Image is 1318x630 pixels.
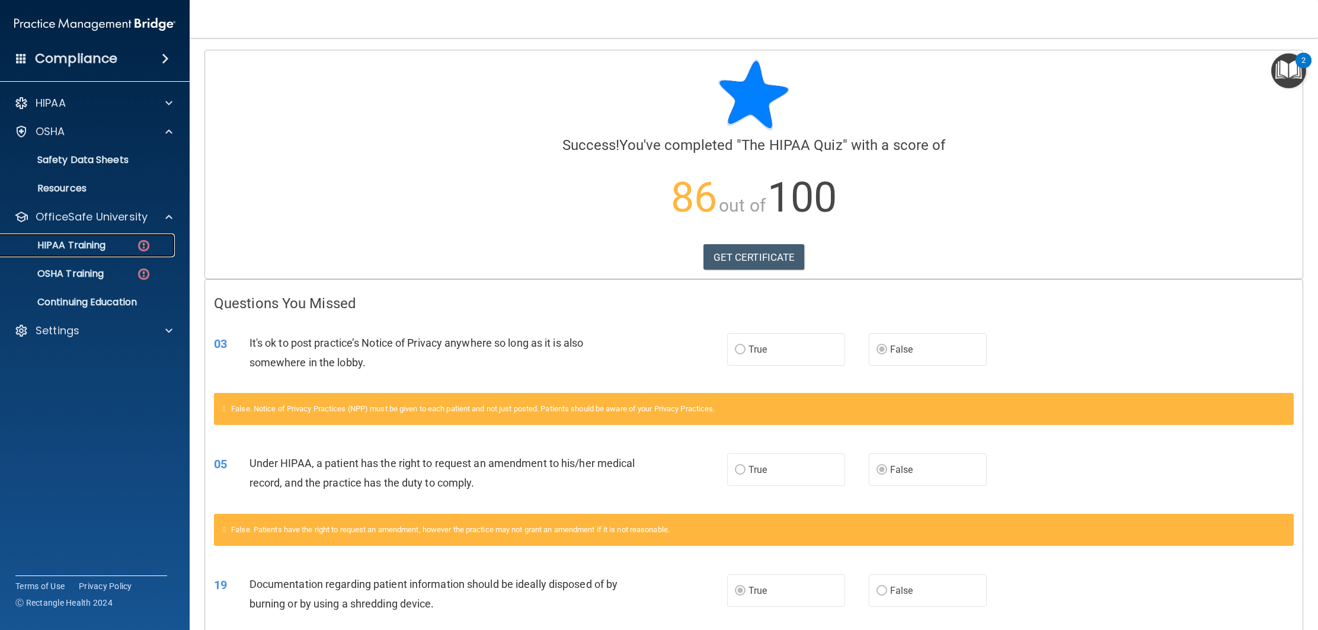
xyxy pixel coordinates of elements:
[1301,60,1306,76] div: 2
[735,466,746,475] input: True
[36,324,79,338] p: Settings
[876,346,887,354] input: False
[748,344,767,355] span: True
[36,124,65,139] p: OSHA
[8,154,169,166] p: Safety Data Sheets
[214,137,1294,153] h4: You've completed " " with a score of
[249,457,635,489] span: Under HIPAA, a patient has the right to request an amendment to his/her medical record, and the p...
[735,587,746,596] input: True
[136,267,151,282] img: danger-circle.6113f641.png
[8,183,169,194] p: Resources
[15,597,113,609] span: Ⓒ Rectangle Health 2024
[1271,53,1306,88] button: Open Resource Center, 2 new notifications
[876,587,887,596] input: False
[741,137,842,153] span: The HIPAA Quiz
[231,404,715,413] span: False. Notice of Privacy Practices (NPP) must be given to each patient and not just posted. Patie...
[14,124,172,139] a: OSHA
[671,173,717,222] span: 86
[231,525,670,534] span: False. Patients have the right to request an amendment, however the practice may not grant an ame...
[214,337,227,351] span: 03
[15,580,65,592] a: Terms of Use
[8,239,105,251] p: HIPAA Training
[214,457,227,471] span: 05
[748,585,767,596] span: True
[249,337,584,369] span: It's ok to post practice’s Notice of Privacy anywhere so long as it is also somewhere in the lobby.
[735,346,746,354] input: True
[890,344,913,355] span: False
[8,268,104,280] p: OSHA Training
[703,244,805,270] a: GET CERTIFICATE
[249,578,618,610] span: Documentation regarding patient information should be ideally disposed of by burning or by using ...
[719,195,766,216] span: out of
[876,466,887,475] input: False
[718,59,789,130] img: blue-star-rounded.9d042014.png
[35,50,117,67] h4: Compliance
[890,464,913,475] span: False
[1259,548,1304,593] iframe: Drift Widget Chat Controller
[767,173,837,222] span: 100
[214,296,1294,311] h4: Questions You Missed
[14,324,172,338] a: Settings
[14,96,172,110] a: HIPAA
[562,137,620,153] span: Success!
[8,296,169,308] p: Continuing Education
[14,210,172,224] a: OfficeSafe University
[14,12,175,36] img: PMB logo
[36,210,148,224] p: OfficeSafe University
[79,580,132,592] a: Privacy Policy
[136,238,151,253] img: danger-circle.6113f641.png
[748,464,767,475] span: True
[214,578,227,592] span: 19
[890,585,913,596] span: False
[36,96,66,110] p: HIPAA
